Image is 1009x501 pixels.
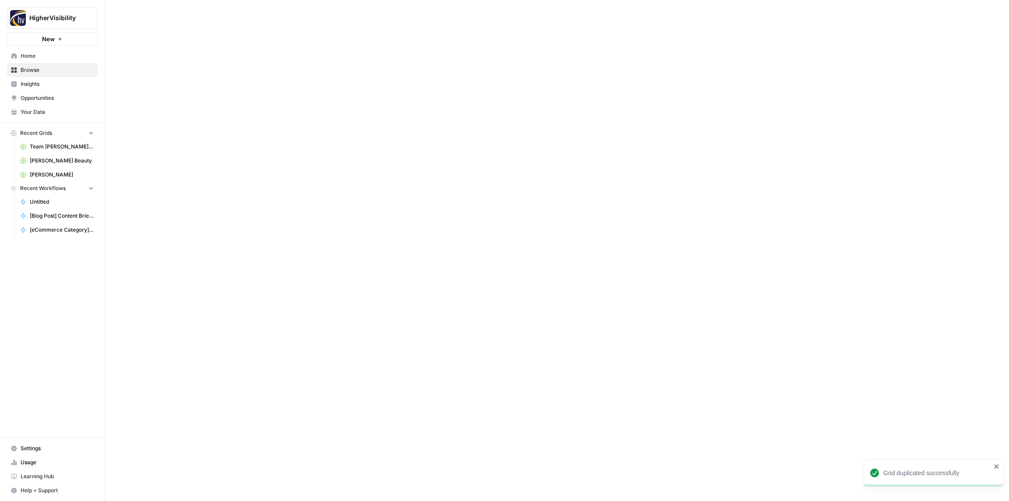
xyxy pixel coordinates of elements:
span: [eCommerce Category] Content Brief to Category Page [30,226,94,234]
span: Usage [21,459,94,466]
a: Browse [7,63,98,77]
button: Help + Support [7,483,98,497]
button: close [994,463,1000,470]
span: New [42,35,55,43]
span: Opportunities [21,94,94,102]
a: Learning Hub [7,469,98,483]
button: Workspace: HigherVisibility [7,7,98,29]
a: [PERSON_NAME] Beauty [16,154,98,168]
a: Insights [7,77,98,91]
a: Home [7,49,98,63]
a: Untitled [16,195,98,209]
span: Settings [21,445,94,452]
span: Learning Hub [21,473,94,480]
a: [eCommerce Category] Content Brief to Category Page [16,223,98,237]
a: Usage [7,455,98,469]
img: HigherVisibility Logo [10,10,26,26]
span: Recent Grids [20,129,52,137]
span: Team [PERSON_NAME] Real Estate [30,143,94,151]
span: Insights [21,80,94,88]
span: Recent Workflows [20,184,66,192]
span: [PERSON_NAME] [30,171,94,179]
button: New [7,32,98,46]
button: Recent Grids [7,127,98,140]
div: Grid duplicated successfully [883,469,991,477]
span: [Blog Post] Content Brief to Blog Post [30,212,94,220]
span: Help + Support [21,487,94,494]
span: [PERSON_NAME] Beauty [30,157,94,165]
button: Recent Workflows [7,182,98,195]
a: Opportunities [7,91,98,105]
a: [Blog Post] Content Brief to Blog Post [16,209,98,223]
span: Your Data [21,108,94,116]
span: Browse [21,66,94,74]
span: Untitled [30,198,94,206]
a: Settings [7,441,98,455]
span: Home [21,52,94,60]
a: Your Data [7,105,98,119]
a: [PERSON_NAME] [16,168,98,182]
span: HigherVisibility [29,14,82,22]
a: Team [PERSON_NAME] Real Estate [16,140,98,154]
